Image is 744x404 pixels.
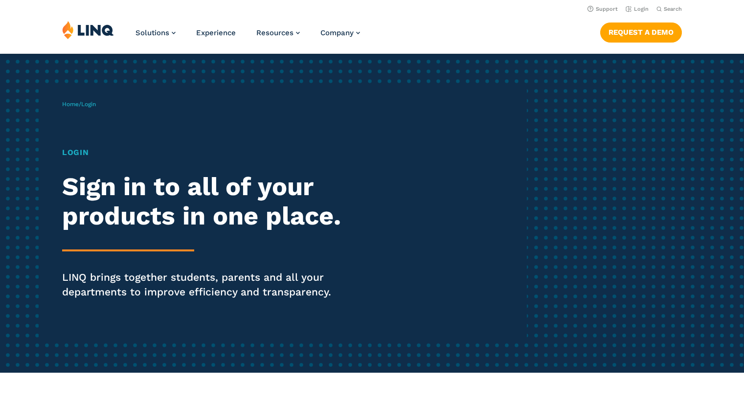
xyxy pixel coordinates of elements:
[62,147,349,158] h1: Login
[256,28,300,37] a: Resources
[656,5,682,13] button: Open Search Bar
[600,22,682,42] a: Request a Demo
[62,101,79,108] a: Home
[587,6,618,12] a: Support
[320,28,354,37] span: Company
[62,101,96,108] span: /
[320,28,360,37] a: Company
[135,21,360,53] nav: Primary Navigation
[62,21,114,39] img: LINQ | K‑12 Software
[62,172,349,231] h2: Sign in to all of your products in one place.
[135,28,169,37] span: Solutions
[135,28,176,37] a: Solutions
[81,101,96,108] span: Login
[196,28,236,37] a: Experience
[256,28,293,37] span: Resources
[664,6,682,12] span: Search
[626,6,649,12] a: Login
[62,270,349,299] p: LINQ brings together students, parents and all your departments to improve efficiency and transpa...
[600,21,682,42] nav: Button Navigation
